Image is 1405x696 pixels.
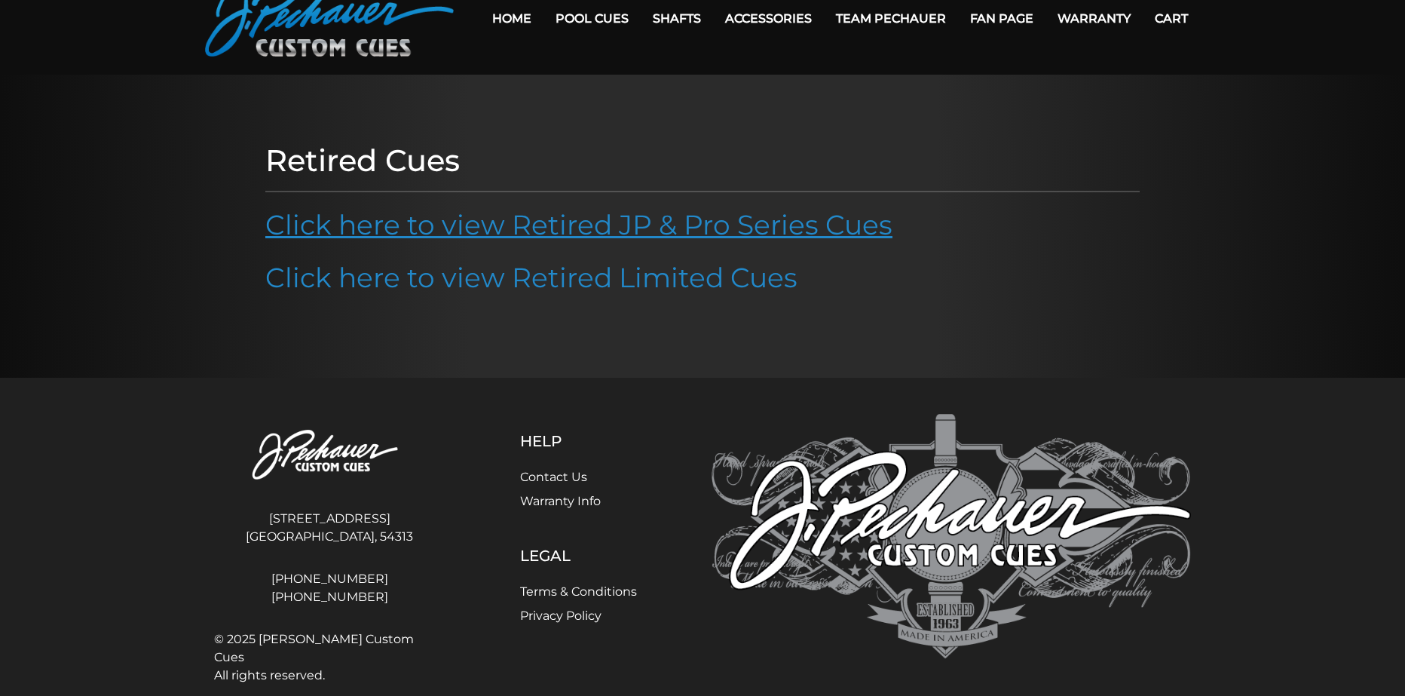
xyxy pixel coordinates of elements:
[214,504,445,552] address: [STREET_ADDRESS] [GEOGRAPHIC_DATA], 54313
[214,588,445,606] a: [PHONE_NUMBER]
[265,261,797,294] a: Click here to view Retired Limited Cues
[214,630,445,685] span: © 2025 [PERSON_NAME] Custom Cues All rights reserved.
[520,609,601,623] a: Privacy Policy
[214,570,445,588] a: [PHONE_NUMBER]
[520,470,587,484] a: Contact Us
[520,584,637,599] a: Terms & Conditions
[712,414,1191,659] img: Pechauer Custom Cues
[265,143,1140,179] h1: Retired Cues
[520,494,601,508] a: Warranty Info
[520,547,637,565] h5: Legal
[520,432,637,450] h5: Help
[265,208,892,241] a: Click here to view Retired JP & Pro Series Cues
[214,414,445,498] img: Pechauer Custom Cues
